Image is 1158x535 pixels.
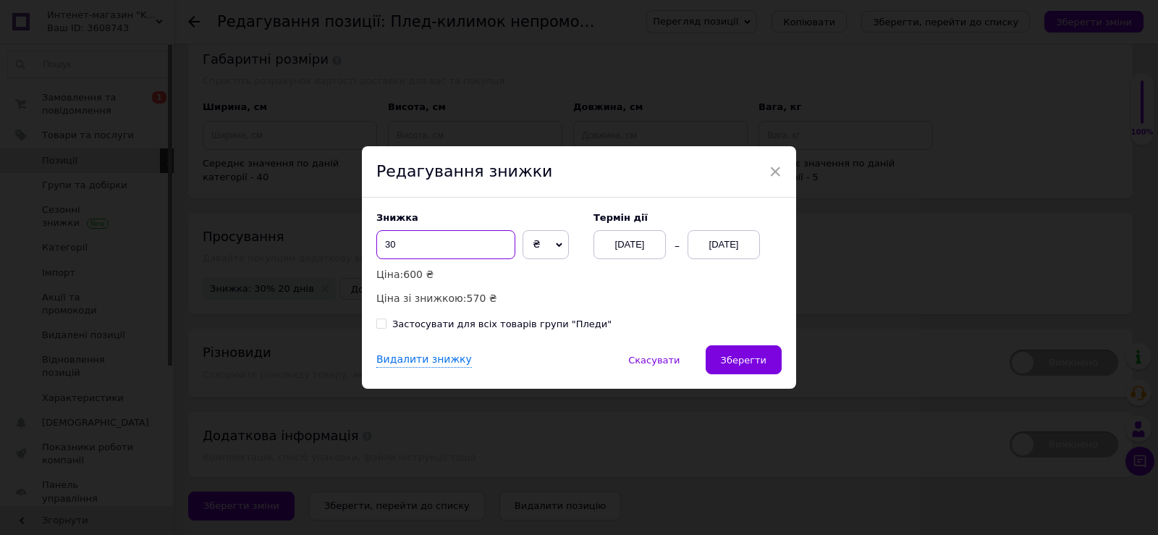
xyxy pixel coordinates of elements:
[14,64,326,79] p: Щільність: 180 г/м2
[376,212,418,223] span: Знижка
[376,266,579,282] p: Ціна:
[14,14,326,30] p: Матеріал: поліестер
[376,290,579,306] p: Ціна зі знижкою:
[628,355,680,366] span: Скасувати
[14,14,326,30] p: Материал: полиэстер
[392,318,612,331] div: Застосувати для всіх товарів групи "Пледи"
[403,269,434,280] span: 600 ₴
[14,14,326,78] body: Редактор, F33F4040-8542-4685-A9F5-F814083FFD69
[14,14,326,78] body: Редактор, 1D6FC362-E060-4C75-AF74-37EC8B0C224B
[376,230,515,259] input: 0
[14,39,326,54] p: Размер: 120 х 138 см
[593,230,666,259] div: [DATE]
[14,39,326,54] p: Розмір: 120 х 138 см
[593,212,782,223] label: Термін дії
[533,238,541,250] span: ₴
[467,292,497,304] span: 570 ₴
[613,345,695,374] button: Скасувати
[376,162,552,180] span: Редагування знижки
[706,345,782,374] button: Зберегти
[769,159,782,184] span: ×
[376,353,472,368] div: Видалити знижку
[688,230,760,259] div: [DATE]
[14,64,326,79] p: Плотность: 180 г/м2
[721,355,766,366] span: Зберегти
